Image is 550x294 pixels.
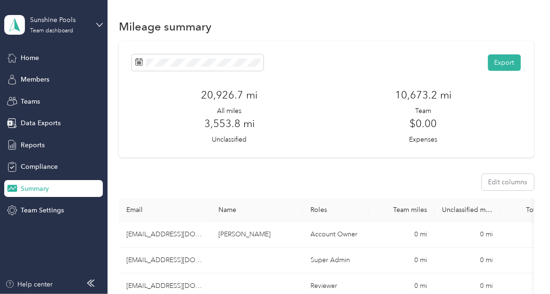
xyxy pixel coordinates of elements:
[217,106,241,116] p: All miles
[369,198,434,222] th: Team miles
[303,222,369,248] td: Account Owner
[5,279,53,289] button: Help center
[303,248,369,273] td: Super Admin
[204,116,255,131] h3: 3,553.8 mi
[212,135,247,144] p: Unclassified
[119,22,211,31] h1: Mileage summary
[303,198,369,222] th: Roles
[395,87,452,103] h3: 10,673.2 mi
[21,140,45,150] span: Reports
[410,135,438,144] p: Expenses
[119,248,211,273] td: success+sunshinepools@everlance.com
[211,222,303,248] td: Justin Davidoff
[30,15,89,25] div: Sunshine Pools
[211,198,303,222] th: Name
[21,162,58,172] span: Compliance
[369,222,434,248] td: 0 mi
[21,53,39,63] span: Home
[30,28,73,34] div: Team dashboard
[201,87,257,103] h3: 20,926.7 mi
[21,75,49,84] span: Members
[21,97,40,106] span: Teams
[21,205,64,215] span: Team Settings
[488,54,521,71] button: Export
[21,184,49,194] span: Summary
[416,106,432,116] p: Team
[119,198,211,222] th: Email
[21,118,61,128] span: Data Exports
[434,222,500,248] td: 0 mi
[434,248,500,273] td: 0 mi
[434,198,500,222] th: Unclassified miles
[497,241,550,294] iframe: Everlance-gr Chat Button Frame
[369,248,434,273] td: 0 mi
[482,174,534,190] button: Edit columns
[119,222,211,248] td: jdavidoff@sunshinepoolsinc.com
[410,116,437,131] h3: $0.00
